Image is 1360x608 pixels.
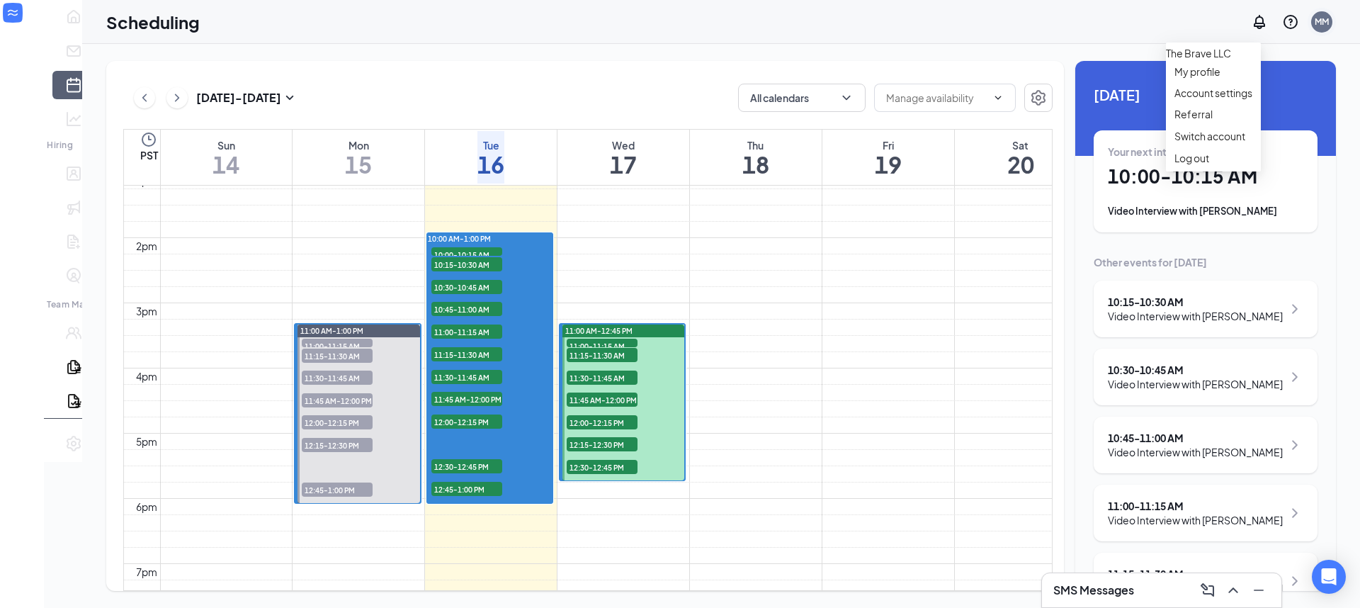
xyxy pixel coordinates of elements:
[431,257,502,271] span: 10:15-10:30 AM
[133,564,160,580] div: 7pm
[1222,579,1245,602] button: ChevronUp
[1108,204,1303,218] div: Video Interview with [PERSON_NAME]
[565,326,633,336] span: 11:00 AM-12:45 PM
[1286,437,1303,454] svg: ChevronRight
[431,302,502,316] span: 10:45-11:00 AM
[1174,107,1252,121] a: Referral
[431,347,502,361] span: 11:15-11:30 AM
[47,139,97,151] div: Hiring
[1196,579,1219,602] button: ComposeMessage
[567,371,637,385] span: 11:30-11:45 AM
[1007,138,1034,152] div: Sat
[567,415,637,429] span: 12:00-12:15 PM
[875,152,902,176] h1: 19
[140,131,157,148] svg: Clock
[1094,255,1317,269] div: Other events for [DATE]
[431,415,502,429] span: 12:00-12:15 PM
[738,84,866,112] button: All calendarsChevronDown
[1312,560,1346,594] div: Open Intercom Messenger
[610,152,637,176] h1: 17
[302,393,373,407] span: 11:45 AM-12:00 PM
[1108,363,1283,377] div: 10:30 - 10:45 AM
[170,89,184,106] svg: ChevronRight
[477,152,504,176] h1: 16
[302,349,373,363] span: 11:15-11:30 AM
[875,138,902,152] div: Fri
[886,90,987,106] input: Manage availability
[431,392,502,406] span: 11:45 AM-12:00 PM
[1286,368,1303,385] svg: ChevronRight
[1108,431,1283,445] div: 10:45 - 11:00 AM
[1286,505,1303,522] svg: ChevronRight
[742,138,769,152] div: Thu
[1108,145,1303,159] div: Your next interview
[106,10,200,34] h1: Scheduling
[1174,86,1252,100] a: Account settings
[742,152,769,176] h1: 18
[992,92,1004,103] svg: ChevronDown
[65,111,82,128] svg: Analysis
[166,87,188,108] button: ChevronRight
[1108,295,1283,309] div: 10:15 - 10:30 AM
[431,370,502,384] span: 11:30-11:45 AM
[839,91,854,105] svg: ChevronDown
[1108,567,1283,581] div: 11:15 - 11:30 AM
[1286,300,1303,317] svg: ChevronRight
[302,483,373,497] span: 12:45-1:00 PM
[567,437,637,451] span: 12:15-12:30 PM
[133,499,160,514] div: 6pm
[212,138,239,152] div: Sun
[196,90,281,106] h3: [DATE] - [DATE]
[1108,445,1283,459] div: Video Interview with [PERSON_NAME]
[137,89,152,106] svg: ChevronLeft
[567,460,637,474] span: 12:30-12:45 PM
[1108,499,1283,513] div: 11:00 - 11:15 AM
[1108,513,1283,527] div: Video Interview with [PERSON_NAME]
[428,234,491,244] span: 10:00 AM-1:00 PM
[1286,573,1303,590] svg: ChevronRight
[300,326,363,336] span: 11:00 AM-1:00 PM
[431,459,502,473] span: 12:30-12:45 PM
[1053,582,1134,598] h3: SMS Messages
[302,415,373,429] span: 12:00-12:15 PM
[431,280,502,294] span: 10:30-10:45 AM
[1174,64,1252,79] a: My profile
[342,130,375,185] a: September 15, 2025
[47,298,97,310] div: Team Management
[1108,309,1283,323] div: Video Interview with [PERSON_NAME]
[345,152,372,176] h1: 15
[133,434,160,449] div: 5pm
[6,6,20,20] svg: WorkstreamLogo
[431,325,502,339] span: 11:00-11:15 AM
[1166,45,1261,61] div: The Brave LLC
[134,87,155,108] button: ChevronLeft
[302,438,373,452] span: 12:15-12:30 PM
[15,26,29,40] svg: Expand
[1174,151,1252,165] div: Log out
[1174,130,1245,142] a: Switch account
[210,130,242,185] a: September 14, 2025
[133,303,160,319] div: 3pm
[431,247,502,261] span: 10:00-10:15 AM
[212,152,239,176] h1: 14
[1108,164,1303,188] h1: 10:00 - 10:15 AM
[281,89,298,106] svg: SmallChevronDown
[345,138,372,152] div: Mon
[1282,13,1299,30] svg: QuestionInfo
[1247,579,1270,602] button: Minimize
[1007,152,1034,176] h1: 20
[1225,582,1242,599] svg: ChevronUp
[607,130,640,185] a: September 17, 2025
[1024,84,1053,112] button: Settings
[65,435,82,452] svg: Settings
[133,368,160,384] div: 4pm
[1108,377,1283,391] div: Video Interview with [PERSON_NAME]
[567,348,637,362] span: 11:15-11:30 AM
[1250,582,1267,599] svg: Minimize
[739,130,772,185] a: September 18, 2025
[1030,89,1047,106] svg: Settings
[477,138,504,152] div: Tue
[475,130,507,185] a: September 16, 2025
[610,138,637,152] div: Wed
